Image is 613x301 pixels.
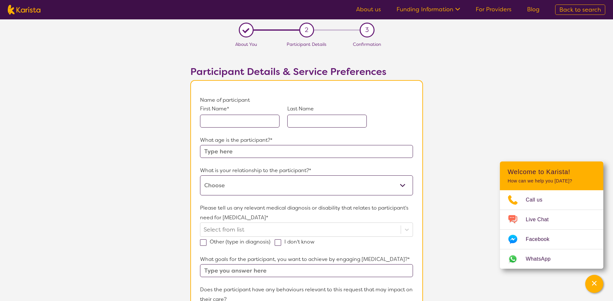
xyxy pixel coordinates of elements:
[200,238,275,245] label: Other (type in diagnosis)
[275,238,319,245] label: I don't know
[305,25,308,35] span: 2
[190,66,423,78] h2: Participant Details & Service Preferences
[200,203,413,223] p: Please tell us any relevant medical diagnosis or disability that relates to participant's need fo...
[396,5,460,13] a: Funding Information
[200,105,280,113] p: First Name*
[287,41,326,47] span: Participant Details
[200,95,413,105] p: Name of participant
[200,254,413,264] p: What goals for the participant, you want to achieve by engaging [MEDICAL_DATA]?*
[526,195,550,205] span: Call us
[527,5,540,13] a: Blog
[476,5,512,13] a: For Providers
[200,145,413,158] input: Type here
[235,41,257,47] span: About You
[559,6,601,14] span: Back to search
[356,5,381,13] a: About us
[508,168,596,176] h2: Welcome to Karista!
[365,25,369,35] span: 3
[500,190,603,269] ul: Choose channel
[200,264,413,277] input: Type you answer here
[353,41,381,47] span: Confirmation
[241,25,251,35] div: L
[585,275,603,293] button: Channel Menu
[526,215,556,224] span: Live Chat
[555,5,605,15] a: Back to search
[287,105,367,113] p: Last Name
[526,254,558,264] span: WhatsApp
[8,5,40,15] img: Karista logo
[526,234,557,244] span: Facebook
[500,249,603,269] a: Web link opens in a new tab.
[200,135,413,145] p: What age is the participant?*
[500,161,603,269] div: Channel Menu
[200,166,413,175] p: What is your relationship to the participant?*
[508,178,596,184] p: How can we help you [DATE]?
